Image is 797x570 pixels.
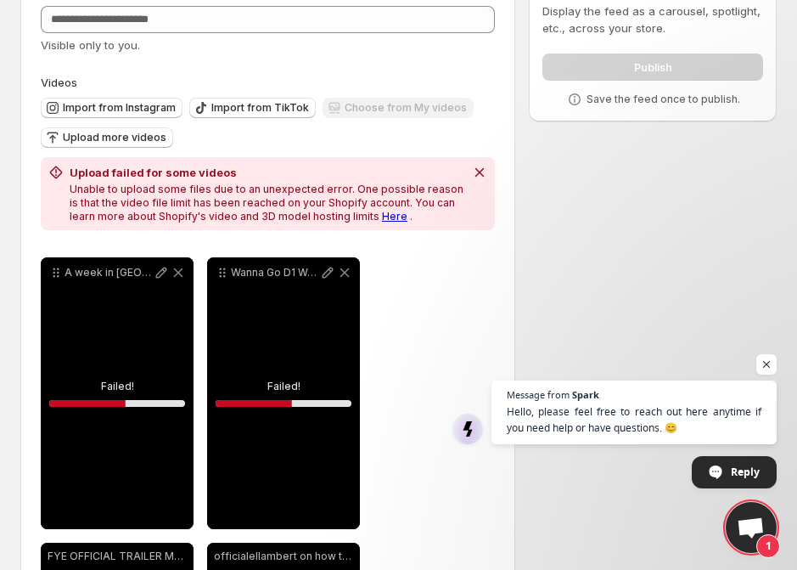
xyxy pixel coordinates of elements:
p: Wanna Go D1 Watch This JUCOReality jacksonvillehighschool [GEOGRAPHIC_DATA] jacksonvillehighschoo... [231,266,319,279]
span: Visible only to you. [41,38,140,52]
a: Here [382,210,407,223]
p: Display the feed as a carousel, spotlight, etc., across your store. [542,3,763,37]
span: Hello, please feel free to reach out here anytime if you need help or have questions. 😊 [507,404,761,436]
div: Wanna Go D1 Watch This JUCOReality jacksonvillehighschool [GEOGRAPHIC_DATA] jacksonvillehighschoo... [207,257,360,529]
h2: Upload failed for some videos [70,164,464,181]
span: Message from [507,390,570,399]
span: Spark [572,390,599,399]
span: 1 [756,534,780,558]
div: A week in [GEOGRAPHIC_DATA] was nothing short of amazing From the locals to the landmarks we got ... [41,257,194,529]
span: Reply [731,457,760,487]
p: officialellambert on how to start a business for beginners [PERSON_NAME] entrepreneur newintervie... [214,550,353,563]
button: Dismiss notification [468,161,491,184]
p: FYE OFFICIAL TRAILER MAIZAI CO [48,550,187,563]
span: Upload more videos [63,131,166,144]
span: Videos [41,76,77,89]
p: A week in [GEOGRAPHIC_DATA] was nothing short of amazing From the locals to the landmarks we got ... [65,266,153,279]
button: Import from TikTok [189,98,316,118]
p: Save the feed once to publish. [587,93,740,106]
button: Import from Instagram [41,98,182,118]
span: Import from Instagram [63,101,176,115]
button: Upload more videos [41,127,173,148]
span: Import from TikTok [211,101,309,115]
p: Unable to upload some files due to an unexpected error. One possible reason is that the video fil... [70,183,464,223]
div: Open chat [726,502,777,553]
